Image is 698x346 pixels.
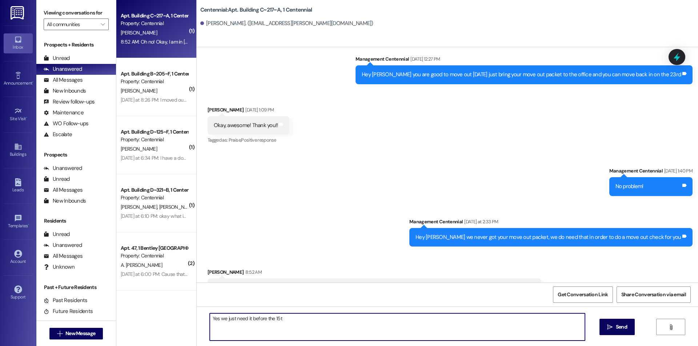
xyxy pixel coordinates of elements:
div: 8:52 AM: Oh no! Okay, I am in [GEOGRAPHIC_DATA], would it be okay if my parents mail it? If not I... [121,38,431,45]
span: A. [PERSON_NAME] [121,262,162,268]
button: Send [599,319,635,335]
div: 8:52 AM [244,268,261,276]
div: [PERSON_NAME] [208,268,542,278]
div: Unread [44,175,70,183]
span: Get Conversation Link [558,291,608,298]
textarea: Yes we just need it before the 15t [210,313,585,341]
div: Escalate [44,131,72,138]
a: Site Visit • [4,105,33,125]
span: Positive response [241,137,276,143]
div: Future Residents [44,308,93,315]
div: [PERSON_NAME]. ([EMAIL_ADDRESS][PERSON_NAME][DOMAIN_NAME]) [200,20,373,27]
div: Apt. Building B~205~F, 1 Centennial [121,70,188,78]
span: [PERSON_NAME] [121,29,157,36]
div: Okay, awesome! Thank you!! [214,122,278,129]
div: [DATE] at 6:00 PM: Cause that isn't where I live [121,271,217,277]
span: Send [616,323,627,331]
b: Centennial: Apt. Building C~217~A, 1 Centennial [200,6,312,14]
div: Unread [44,54,70,62]
div: [DATE] at 6:34 PM: I have a doctors appt right at 10 when you guys open Can my roommate or mom pi... [121,155,488,161]
i:  [57,331,63,337]
div: [DATE] 1:40 PM [662,167,693,175]
span: • [32,80,33,85]
div: Hey [PERSON_NAME] we never got your move out packet, we do need that in order to do a move out ch... [416,233,681,241]
div: All Messages [44,76,83,84]
div: Residents [36,217,116,225]
div: All Messages [44,186,83,194]
div: Property: Centennial [121,20,188,27]
div: Review follow-ups [44,98,95,106]
label: Viewing conversations for [44,7,109,19]
i:  [607,324,613,330]
div: WO Follow-ups [44,120,88,127]
div: [DATE] 12:27 PM [409,55,440,63]
div: Property: Centennial [121,252,188,260]
div: Property: Centennial [121,78,188,85]
a: Templates • [4,212,33,232]
button: Get Conversation Link [553,286,613,303]
div: Maintenance [44,109,84,117]
a: Support [4,283,33,303]
div: All Messages [44,252,83,260]
div: [DATE] 1:09 PM [244,106,274,114]
button: Share Conversation via email [617,286,691,303]
div: New Inbounds [44,87,86,95]
div: [DATE] at 8:26 PM: I moved out from my old apartment in April. I turned my keys in and such [121,97,313,103]
div: Unanswered [44,241,82,249]
span: New Message [65,330,95,337]
div: Apt. Building D~321~B, 1 Centennial [121,186,188,194]
span: Share Conversation via email [621,291,686,298]
div: Past Residents [44,297,88,304]
div: New Inbounds [44,197,86,205]
button: New Message [49,328,103,339]
div: Tagged as: [208,135,290,145]
div: Property: Centennial [121,136,188,143]
div: Prospects [36,151,116,159]
i:  [101,21,105,27]
div: Property: Centennial [121,194,188,202]
i:  [668,324,674,330]
a: Buildings [4,141,33,160]
span: Praise , [229,137,241,143]
span: [PERSON_NAME] [121,204,159,210]
div: Management Centennial [609,167,693,177]
div: Past + Future Residents [36,284,116,291]
a: Account [4,248,33,267]
div: Management Centennial [409,218,693,228]
div: Hey [PERSON_NAME] you are good to move out [DATE] just bring your move out packet to the office a... [362,71,681,78]
span: • [28,222,29,227]
div: [DATE] at 2:33 PM [462,218,498,225]
div: Management Centennial [356,55,693,65]
a: Inbox [4,33,33,53]
div: Unknown [44,263,75,271]
img: ResiDesk Logo [11,6,25,20]
div: No problem! [615,183,643,190]
span: [PERSON_NAME] [121,87,157,94]
span: [PERSON_NAME] [159,204,197,210]
div: [PERSON_NAME] [208,106,290,116]
div: Prospects + Residents [36,41,116,49]
div: [DATE] at 6:10 PM: okay what is the fee split? we were not aware they left early and we have been... [121,213,372,219]
input: All communities [47,19,97,30]
div: Unanswered [44,65,82,73]
span: • [26,115,27,120]
div: Unread [44,231,70,238]
span: [PERSON_NAME] [121,146,157,152]
a: Leads [4,176,33,196]
div: Unanswered [44,164,82,172]
div: Apt. 47, 1 Bentley [GEOGRAPHIC_DATA] [121,244,188,252]
div: Apt. Building D~125~F, 1 Centennial [121,128,188,136]
div: Apt. Building C~217~A, 1 Centennial [121,12,188,20]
